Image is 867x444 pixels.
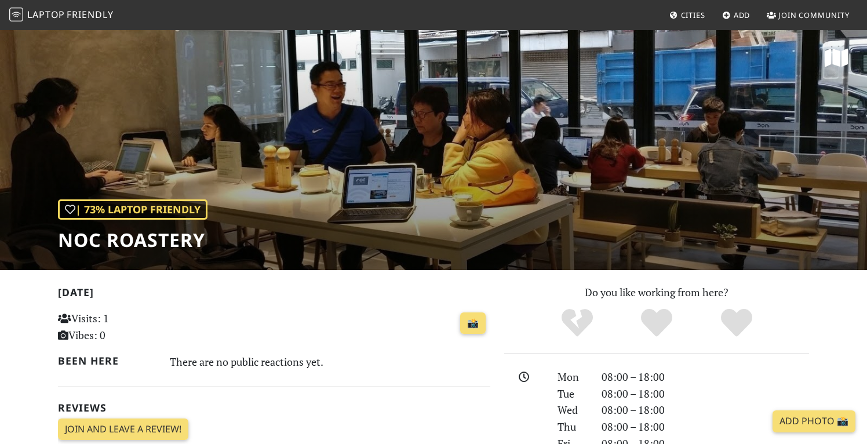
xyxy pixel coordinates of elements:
[551,402,595,418] div: Wed
[595,385,816,402] div: 08:00 – 18:00
[681,10,705,20] span: Cities
[537,307,617,339] div: No
[58,402,490,414] h2: Reviews
[58,355,156,367] h2: Been here
[58,418,188,441] a: Join and leave a review!
[58,286,490,303] h2: [DATE]
[551,369,595,385] div: Mon
[551,418,595,435] div: Thu
[58,310,193,344] p: Visits: 1 Vibes: 0
[717,5,755,26] a: Add
[734,10,751,20] span: Add
[551,385,595,402] div: Tue
[58,199,207,220] div: | 73% Laptop Friendly
[504,284,809,301] p: Do you like working from here?
[460,312,486,334] a: 📸
[665,5,710,26] a: Cities
[778,10,850,20] span: Join Community
[697,307,777,339] div: Definitely!
[170,352,491,371] div: There are no public reactions yet.
[595,402,816,418] div: 08:00 – 18:00
[595,418,816,435] div: 08:00 – 18:00
[58,229,207,251] h1: NOC Roastery
[9,8,23,21] img: LaptopFriendly
[67,8,113,21] span: Friendly
[773,410,855,432] a: Add Photo 📸
[27,8,65,21] span: Laptop
[9,5,114,26] a: LaptopFriendly LaptopFriendly
[595,369,816,385] div: 08:00 – 18:00
[617,307,697,339] div: Yes
[762,5,854,26] a: Join Community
